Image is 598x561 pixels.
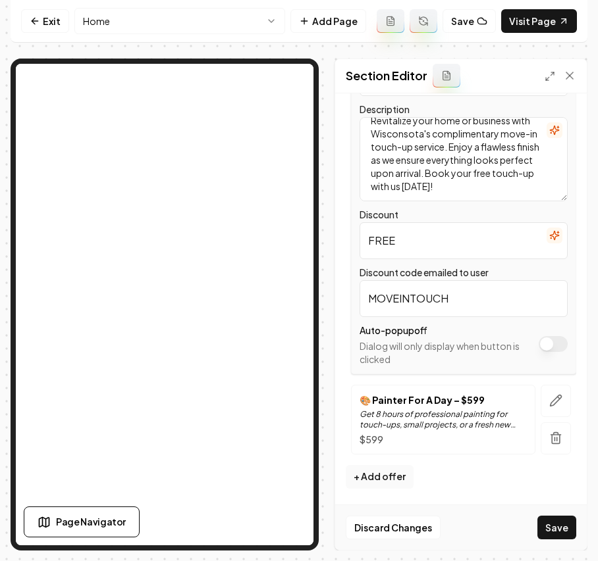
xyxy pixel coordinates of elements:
[21,9,69,33] a: Exit
[433,64,460,87] button: Add admin section prompt
[56,515,126,529] span: Page Navigator
[501,9,577,33] a: Visit Page
[443,9,496,33] button: Save
[24,506,140,537] button: Page Navigator
[360,409,527,430] p: Get 8 hours of professional painting for touch-ups, small projects, or a fresh new look. Book now...
[360,208,398,220] label: Discount
[290,9,366,33] button: Add Page
[346,465,414,489] button: + Add offer
[360,280,568,317] input: VIP25
[360,222,568,259] input: Discount
[360,433,527,446] p: $599
[410,9,437,33] button: Regenerate page
[360,324,427,336] label: Auto-popup off
[360,393,527,406] p: 🎨 Painter For A Day – $599
[360,339,532,366] p: Dialog will only display when button is clicked
[537,516,576,539] button: Save
[346,66,427,85] h2: Section Editor
[377,9,404,33] button: Add admin page prompt
[360,103,410,115] label: Description
[360,266,489,278] label: Discount code emailed to user
[346,516,441,539] button: Discard Changes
